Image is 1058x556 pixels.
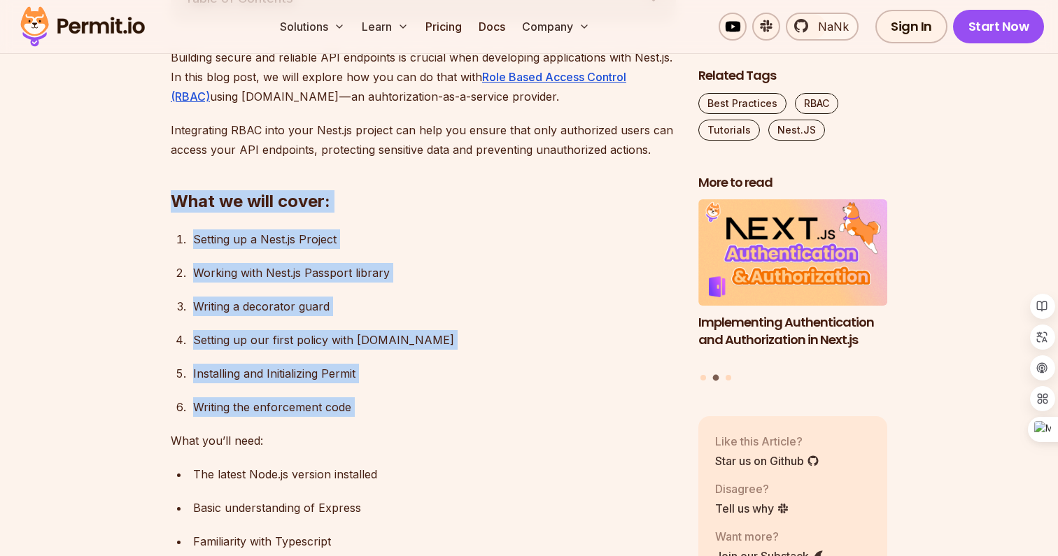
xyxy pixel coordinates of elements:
[193,330,676,350] div: Setting up our first policy with [DOMAIN_NAME]
[698,93,787,114] a: Best Practices
[715,433,819,450] p: Like this Article?
[473,13,511,41] a: Docs
[171,48,676,106] p: Building secure and reliable API endpoints is crucial when developing applications with Nest.js. ...
[726,375,731,380] button: Go to slide 3
[715,528,824,545] p: Want more?
[810,18,849,35] span: NaNk
[698,200,887,366] a: Implementing Authentication and Authorization in Next.jsImplementing Authentication and Authoriza...
[698,200,887,306] img: Implementing Authentication and Authorization in Next.js
[193,229,676,249] div: Setting up a Nest.js Project
[698,120,760,141] a: Tutorials
[193,498,676,518] div: Basic understanding of Express
[420,13,467,41] a: Pricing
[193,263,676,283] div: Working with Nest.js Passport library
[193,297,676,316] div: Writing a decorator guard
[171,120,676,159] p: Integrating RBAC into your Nest.js project can help you ensure that only authorized users can acc...
[698,200,887,366] li: 2 of 3
[14,3,151,50] img: Permit logo
[715,452,819,469] a: Star us on Github
[193,532,676,551] div: Familiarity with Typescript
[698,174,887,192] h2: More to read
[698,200,887,383] div: Posts
[698,314,887,349] h3: Implementing Authentication and Authorization in Next.js
[786,13,859,41] a: NaNk
[274,13,351,41] button: Solutions
[171,431,676,450] p: What you’ll need:
[875,10,947,43] a: Sign In
[768,120,825,141] a: Nest.JS
[171,134,676,213] h2: What we will cover:
[715,480,789,497] p: Disagree?
[795,93,838,114] a: RBAC
[193,397,676,417] div: Writing the enforcement code
[700,375,706,380] button: Go to slide 1
[193,464,676,484] div: ⁠The latest Node.js version installed
[953,10,1045,43] a: Start Now
[715,500,789,517] a: Tell us why
[193,364,676,383] div: Installing and Initializing Permit
[516,13,595,41] button: Company
[698,67,887,85] h2: Related Tags
[171,70,626,104] a: Role Based Access Control (RBAC)
[713,375,719,381] button: Go to slide 2
[356,13,414,41] button: Learn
